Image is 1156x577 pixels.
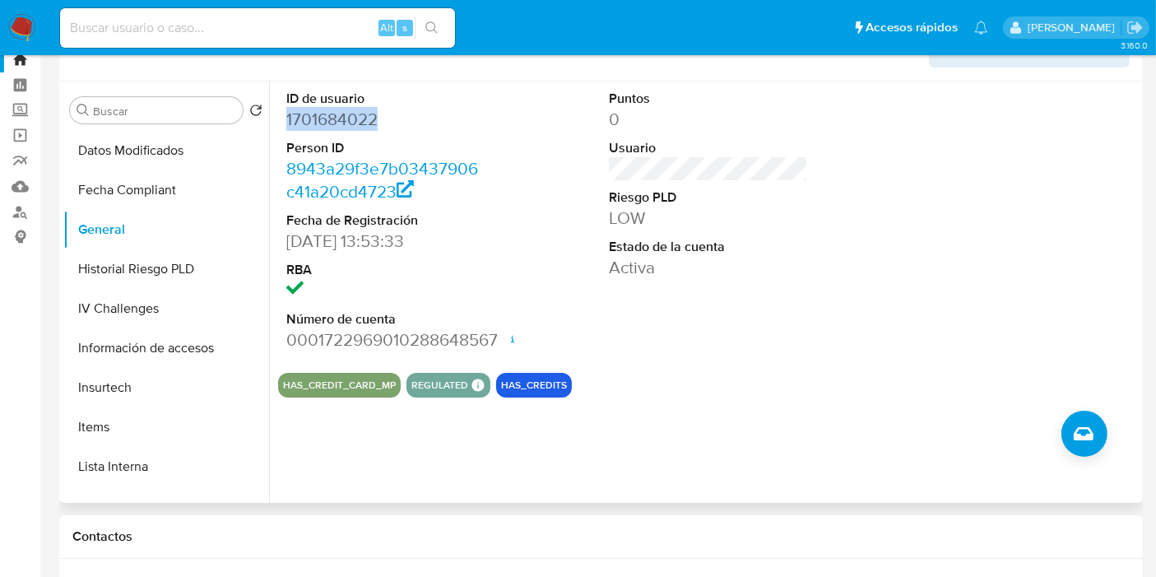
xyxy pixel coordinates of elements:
[866,19,958,36] span: Accesos rápidos
[286,212,485,230] dt: Fecha de Registración
[609,108,808,131] dd: 0
[63,170,269,210] button: Fecha Compliant
[77,104,90,117] button: Buscar
[60,17,455,39] input: Buscar usuario o caso...
[286,90,485,108] dt: ID de usuario
[63,210,269,249] button: General
[1126,19,1144,36] a: Salir
[1121,39,1148,52] span: 3.160.0
[974,21,988,35] a: Notificaciones
[63,447,269,486] button: Lista Interna
[93,104,236,119] input: Buscar
[286,108,485,131] dd: 1701684022
[286,139,485,157] dt: Person ID
[286,156,478,203] a: 8943a29f3e7b03437906c41a20cd4723
[72,40,211,56] h1: Información de Usuario
[286,261,485,279] dt: RBA
[609,90,808,108] dt: Puntos
[63,289,269,328] button: IV Challenges
[402,20,407,35] span: s
[609,256,808,279] dd: Activa
[63,368,269,407] button: Insurtech
[609,207,808,230] dd: LOW
[72,528,1130,545] h1: Contactos
[286,328,485,351] dd: 0001722969010288648567
[63,486,269,526] button: Listas Externas
[286,310,485,328] dt: Número de cuenta
[286,230,485,253] dd: [DATE] 13:53:33
[63,131,269,170] button: Datos Modificados
[609,238,808,256] dt: Estado de la cuenta
[415,16,448,40] button: search-icon
[609,188,808,207] dt: Riesgo PLD
[609,139,808,157] dt: Usuario
[63,328,269,368] button: Información de accesos
[380,20,393,35] span: Alt
[249,104,262,122] button: Volver al orden por defecto
[63,249,269,289] button: Historial Riesgo PLD
[63,407,269,447] button: Items
[1028,20,1121,35] p: fernando.ftapiamartinez@mercadolibre.com.mx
